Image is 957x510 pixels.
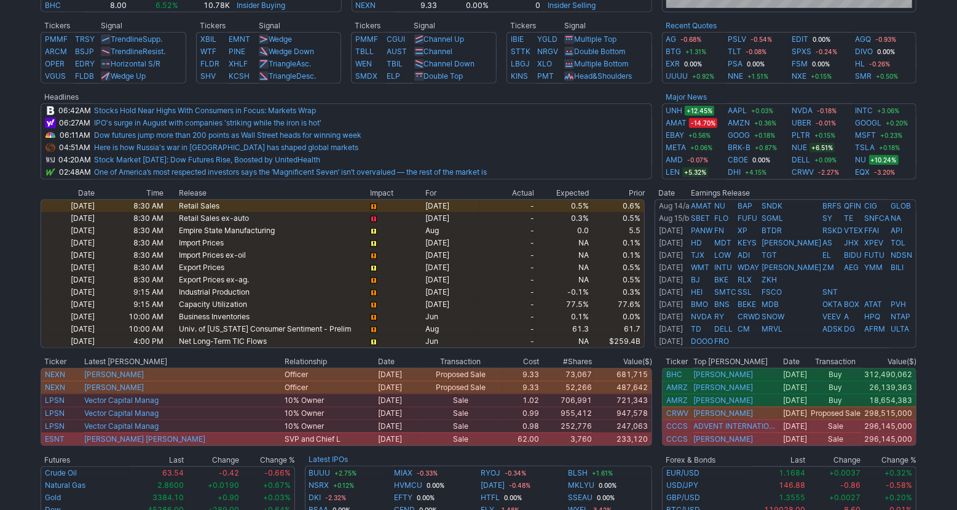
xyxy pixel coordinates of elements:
[355,59,372,68] a: WEN
[111,59,160,68] a: Horizontal S/R
[753,130,778,140] span: +0.18%
[45,421,65,431] a: LPSN
[728,166,741,178] a: DHI
[548,1,596,10] a: Insider Selling
[94,106,316,115] a: Stocks Hold Near Highs With Consumers in Focus: Markets Wrap
[568,467,588,479] a: BLSH
[792,117,811,129] a: UBER
[744,47,769,57] span: -0.08%
[76,59,95,68] a: EDRY
[792,105,813,117] a: NVDA
[814,47,839,57] span: -0.24%
[666,46,681,58] a: BTG
[814,118,838,128] span: -0.01%
[738,201,752,210] a: BAP
[691,238,702,247] a: HD
[666,396,688,405] a: AMRZ
[822,300,842,309] a: OKTA
[45,493,61,502] a: Gold
[309,479,329,492] a: NSRX
[41,91,57,103] th: Headlines
[762,324,782,333] a: MRVL
[309,455,348,464] a: Latest IPOs
[296,71,316,81] span: Desc.
[738,275,752,284] a: RLX
[659,300,683,309] a: [DATE]
[714,213,728,223] a: FLO
[94,130,361,140] a: Dow futures jump more than 200 points as Wall Street heads for winning week
[564,20,652,32] th: Signal
[792,141,807,154] a: NUE
[94,155,320,164] a: Stock Market [DATE]: Dow Futures Rise, Boosted by UnitedHealth
[864,238,883,247] a: XPEV
[762,263,821,272] a: [PERSON_NAME]
[387,71,400,81] a: ELP
[864,250,884,260] a: FUTU
[792,154,810,166] a: DELL
[844,312,849,321] a: A
[844,213,853,223] a: TE
[856,33,872,46] a: AGQ
[693,383,753,392] a: [PERSON_NAME]
[691,201,712,210] a: AMAT
[891,213,901,223] a: NA
[424,47,453,56] a: Channel
[659,337,683,346] a: [DATE]
[258,20,341,32] th: Signal
[45,34,68,44] a: PMMF
[196,20,258,32] th: Tickers
[822,312,841,321] a: VEEV
[822,287,838,297] a: SNT
[864,201,877,210] a: CIG
[714,337,729,346] a: FRO
[682,59,704,69] span: 0.00%
[738,226,747,235] a: XP
[666,70,688,82] a: UUUU
[57,154,93,166] td: 04:20AM
[792,58,808,70] a: FSM
[691,263,709,272] a: WMT
[864,213,889,223] a: SNFCA
[864,312,880,321] a: HPQ
[84,370,144,379] a: [PERSON_NAME]
[666,92,707,102] b: Major News
[822,250,831,260] a: EL
[356,1,376,10] a: NEXN
[45,434,65,444] a: ESNT
[856,154,867,166] a: NU
[537,47,558,56] a: NRGV
[876,106,902,116] span: +3.06%
[762,275,777,284] a: ZKH
[685,106,714,116] span: +12.45%
[762,250,777,260] a: TGT
[813,130,837,140] span: +0.15%
[666,58,680,70] a: EXR
[269,34,292,44] a: Wedge
[414,20,497,32] th: Signal
[666,129,684,141] a: EBAY
[568,492,593,504] a: SSEAU
[537,59,552,68] a: XLO
[511,47,530,56] a: STTK
[666,383,688,392] a: AMRZ
[728,105,747,117] a: AAPL
[111,34,162,44] a: TrendlineSupp.
[666,408,688,418] a: CRWV
[387,34,405,44] a: CGUI
[891,263,904,272] a: BILI
[57,141,93,154] td: 04:51AM
[394,467,412,479] a: MIAX
[792,166,814,178] a: CRWV
[666,434,688,444] a: CCCS
[762,238,821,247] a: [PERSON_NAME]
[811,34,832,44] span: 0.00%
[269,71,316,81] a: TriangleDesc.
[200,47,216,56] a: WTF
[815,106,838,116] span: -0.18%
[691,324,701,333] a: TD
[84,434,205,444] a: [PERSON_NAME] [PERSON_NAME]
[424,34,465,44] a: Channel Up
[792,129,810,141] a: PLTR
[691,213,710,223] a: SBET
[200,59,219,68] a: FLDR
